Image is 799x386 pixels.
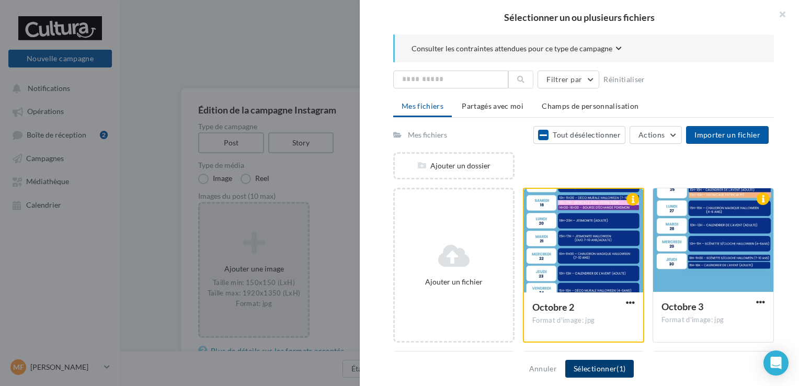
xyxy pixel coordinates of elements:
span: Octobre 3 [661,301,703,312]
span: (1) [617,364,625,373]
span: Mes fichiers [402,101,443,110]
button: Importer un fichier [686,126,769,144]
button: Consulter les contraintes attendues pour ce type de campagne [412,43,622,56]
button: Tout désélectionner [533,126,625,144]
button: Actions [630,126,682,144]
span: Consulter les contraintes attendues pour ce type de campagne [412,43,612,54]
div: Mes fichiers [408,130,447,140]
div: Open Intercom Messenger [763,350,789,376]
span: Champs de personnalisation [542,101,638,110]
div: Format d'image: jpg [661,315,765,325]
span: Importer un fichier [694,130,760,139]
div: Ajouter un fichier [399,277,509,287]
div: Ajouter un dossier [395,161,513,171]
button: Filtrer par [538,71,599,88]
button: Sélectionner(1) [565,360,634,378]
h2: Sélectionner un ou plusieurs fichiers [376,13,782,22]
span: Partagés avec moi [462,101,523,110]
span: Octobre 2 [532,301,574,313]
button: Réinitialiser [599,73,649,86]
div: Format d'image: jpg [532,316,635,325]
span: Actions [638,130,665,139]
button: Annuler [525,362,561,375]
